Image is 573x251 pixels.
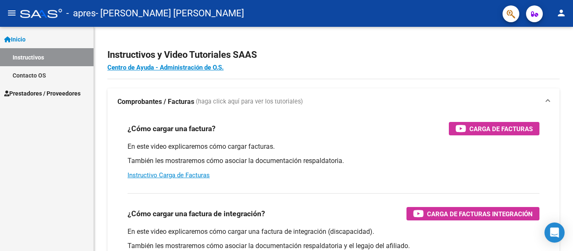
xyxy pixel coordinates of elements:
[66,4,96,23] span: - apres
[128,123,216,135] h3: ¿Cómo cargar una factura?
[469,124,533,134] span: Carga de Facturas
[128,241,539,251] p: También les mostraremos cómo asociar la documentación respaldatoria y el legajo del afiliado.
[196,97,303,106] span: (haga click aquí para ver los tutoriales)
[4,89,81,98] span: Prestadores / Proveedores
[406,207,539,220] button: Carga de Facturas Integración
[128,208,265,220] h3: ¿Cómo cargar una factura de integración?
[107,47,560,63] h2: Instructivos y Video Tutoriales SAAS
[128,142,539,151] p: En este video explicaremos cómo cargar facturas.
[556,8,566,18] mat-icon: person
[107,64,224,71] a: Centro de Ayuda - Administración de O.S.
[7,8,17,18] mat-icon: menu
[4,35,26,44] span: Inicio
[128,171,210,179] a: Instructivo Carga de Facturas
[544,223,565,243] div: Open Intercom Messenger
[128,227,539,236] p: En este video explicaremos cómo cargar una factura de integración (discapacidad).
[427,209,533,219] span: Carga de Facturas Integración
[117,97,194,106] strong: Comprobantes / Facturas
[128,156,539,166] p: También les mostraremos cómo asociar la documentación respaldatoria.
[107,88,560,115] mat-expansion-panel-header: Comprobantes / Facturas (haga click aquí para ver los tutoriales)
[449,122,539,135] button: Carga de Facturas
[96,4,244,23] span: - [PERSON_NAME] [PERSON_NAME]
